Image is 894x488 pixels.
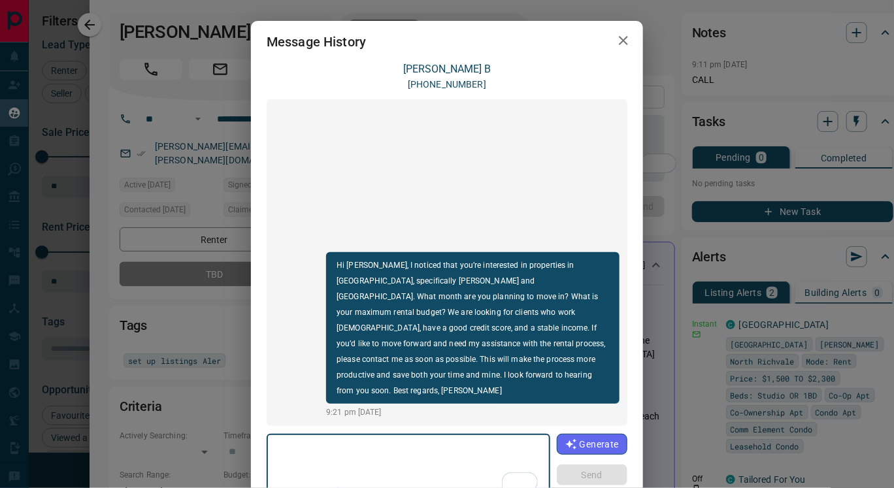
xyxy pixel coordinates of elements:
[408,78,486,91] p: [PHONE_NUMBER]
[326,406,620,418] p: 9:21 pm [DATE]
[251,21,382,63] h2: Message History
[337,257,609,399] p: Hi [PERSON_NAME], I noticed that you’re interested in properties in [GEOGRAPHIC_DATA], specifical...
[557,434,627,455] button: Generate
[403,63,491,75] a: [PERSON_NAME] B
